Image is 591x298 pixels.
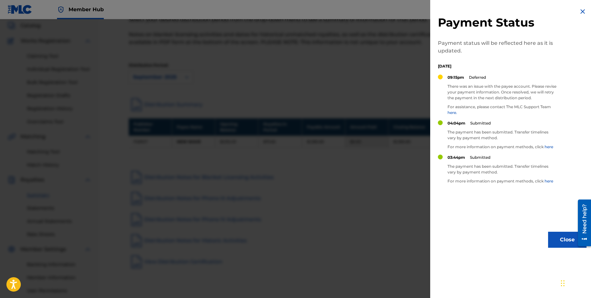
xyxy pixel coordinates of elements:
[447,129,556,141] p: The payment has been submitted. Transfer timelines vary by payment method.
[447,178,556,184] p: For more information on payment methods, click
[57,6,65,13] img: Top Rightsholder
[447,164,556,175] p: The payment has been submitted. Transfer timelines vary by payment method.
[545,144,553,149] a: here
[447,144,556,150] p: For more information on payment methods, click
[559,267,591,298] iframe: Chat Widget
[69,6,104,13] span: Member Hub
[447,110,457,115] a: here.
[447,75,464,80] p: 09:15pm
[470,120,491,126] p: Submitted
[469,75,486,80] p: Deferred
[438,15,556,30] h2: Payment Status
[573,197,591,248] iframe: Resource Center
[470,155,490,160] p: Submitted
[447,120,465,126] p: 04:04pm
[8,5,32,14] img: MLC Logo
[438,63,556,69] p: [DATE]
[447,155,465,160] p: 03:44pm
[561,274,565,293] div: Drag
[438,39,556,55] p: Payment status will be reflected here as it is updated.
[545,179,553,183] a: here
[447,84,556,101] p: There was an issue with the payee account. Please revise your payment information. Once resolved,...
[548,232,587,248] button: Close
[447,104,556,116] p: For assistance, please contact The MLC Support Team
